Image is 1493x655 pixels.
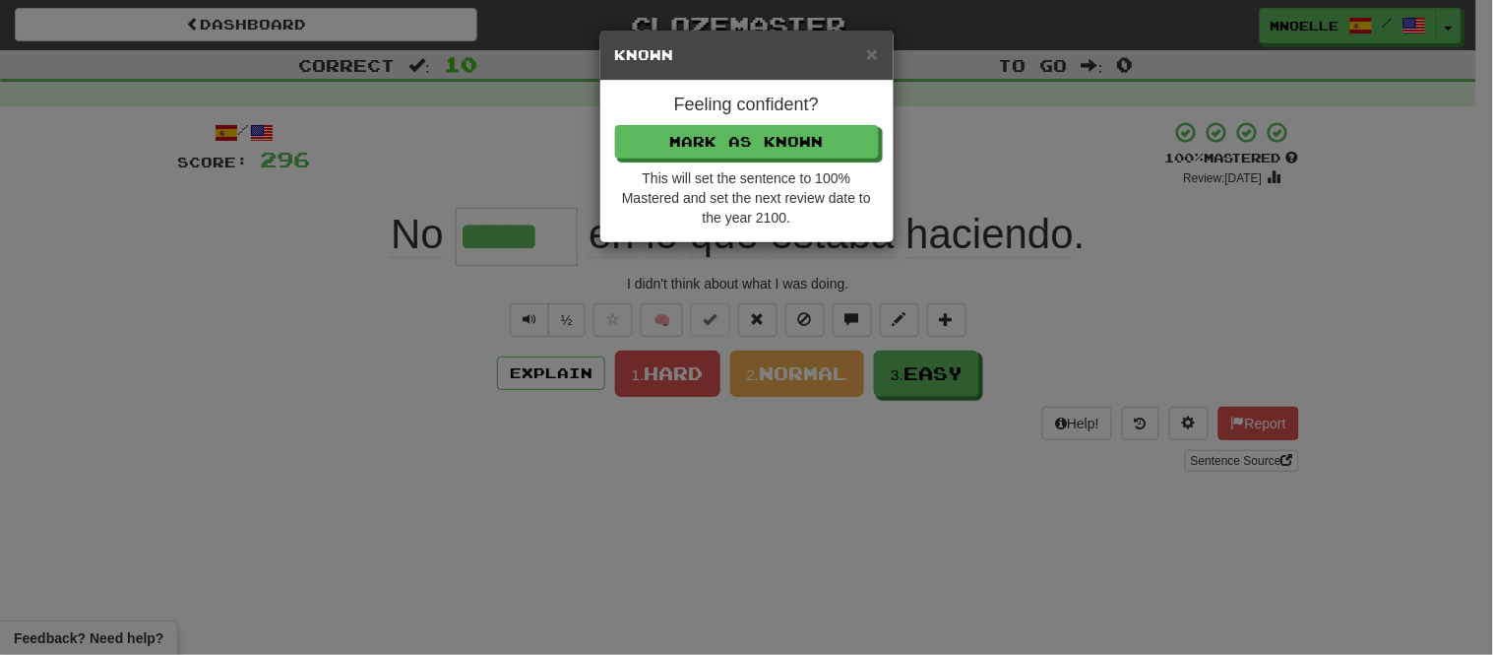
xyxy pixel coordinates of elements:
button: Close [866,43,878,64]
h5: Known [615,45,879,65]
button: Mark as Known [615,125,879,159]
span: × [866,42,878,65]
div: This will set the sentence to 100% Mastered and set the next review date to the year 2100. [615,168,879,228]
h4: Feeling confident? [615,96,879,115]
